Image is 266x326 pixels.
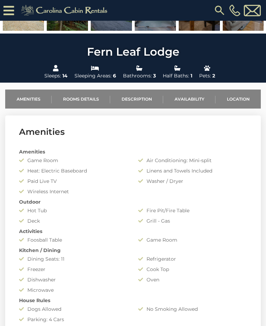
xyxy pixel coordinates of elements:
div: Refrigerator [133,255,252,262]
div: Activities [14,228,252,235]
a: Rooms Details [52,90,110,109]
div: Dining Seats: 11 [14,255,133,262]
div: Deck [14,217,133,224]
div: No Smoking Allowed [133,306,252,313]
div: Cook Top [133,266,252,273]
div: Game Room [133,236,252,243]
div: Parking: 4 Cars [14,316,133,323]
img: Khaki-logo.png [18,3,113,17]
div: Foosball Table [14,236,133,243]
div: Washer / Dryer [133,178,252,185]
div: Amenities [14,148,252,155]
div: Heat: Electric Baseboard [14,167,133,174]
div: Hot Tub [14,207,133,214]
div: Fire Pit/Fire Table [133,207,252,214]
div: Wireless Internet [14,188,133,195]
h3: Amenities [19,126,247,138]
div: Grill - Gas [133,217,252,224]
a: Description [110,90,163,109]
a: Amenities [5,90,52,109]
div: Oven [133,276,252,283]
a: Location [215,90,261,109]
div: Linens and Towels Included [133,167,252,174]
div: Microwave [14,287,133,294]
div: Air Conditioning: Mini-split [133,157,252,164]
div: Kitchen / Dining [14,247,252,254]
img: search-regular.svg [213,4,226,17]
div: Freezer [14,266,133,273]
a: Availability [163,90,215,109]
a: [PHONE_NUMBER] [228,4,242,16]
div: Dogs Allowed [14,306,133,313]
div: Game Room [14,157,133,164]
div: Dishwasher [14,276,133,283]
div: Paid Live TV [14,178,133,185]
div: House Rules [14,297,252,304]
div: Outdoor [14,198,252,205]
